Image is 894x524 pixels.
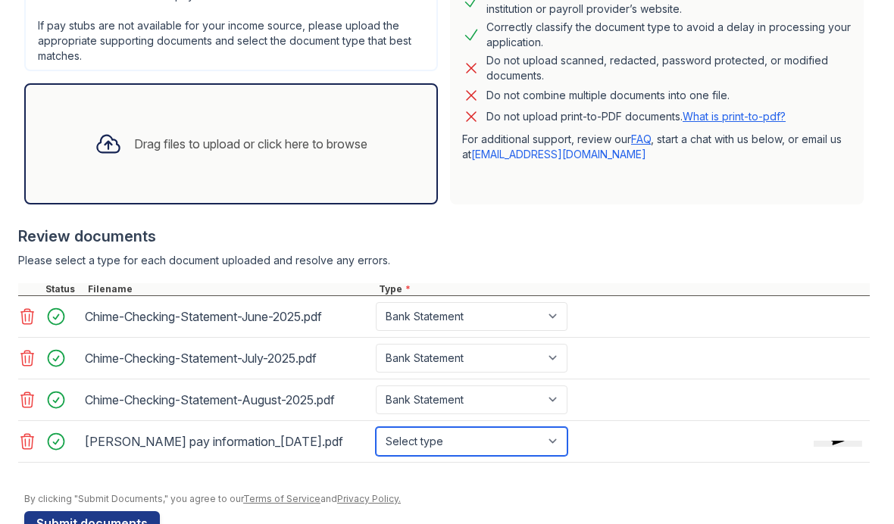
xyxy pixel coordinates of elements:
[471,148,646,161] a: [EMAIL_ADDRESS][DOMAIN_NAME]
[808,441,881,511] iframe: chat widget
[631,133,651,145] a: FAQ
[376,283,870,295] div: Type
[85,304,370,329] div: Chime-Checking-Statement-June-2025.pdf
[18,226,870,247] div: Review documents
[85,429,370,454] div: [PERSON_NAME] pay information_[DATE].pdf
[486,53,852,83] div: Do not upload scanned, redacted, password protected, or modified documents.
[85,283,376,295] div: Filename
[85,346,370,370] div: Chime-Checking-Statement-July-2025.pdf
[486,109,786,124] p: Do not upload print-to-PDF documents.
[85,388,370,412] div: Chime-Checking-Statement-August-2025.pdf
[42,283,85,295] div: Status
[18,253,870,268] div: Please select a type for each document uploaded and resolve any errors.
[243,493,320,504] a: Terms of Service
[24,493,870,505] div: By clicking "Submit Documents," you agree to our and
[134,135,367,153] div: Drag files to upload or click here to browse
[683,110,786,123] a: What is print-to-pdf?
[486,20,852,50] div: Correctly classify the document type to avoid a delay in processing your application.
[337,493,401,504] a: Privacy Policy.
[462,132,852,162] p: For additional support, review our , start a chat with us below, or email us at
[486,86,730,104] div: Do not combine multiple documents into one file.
